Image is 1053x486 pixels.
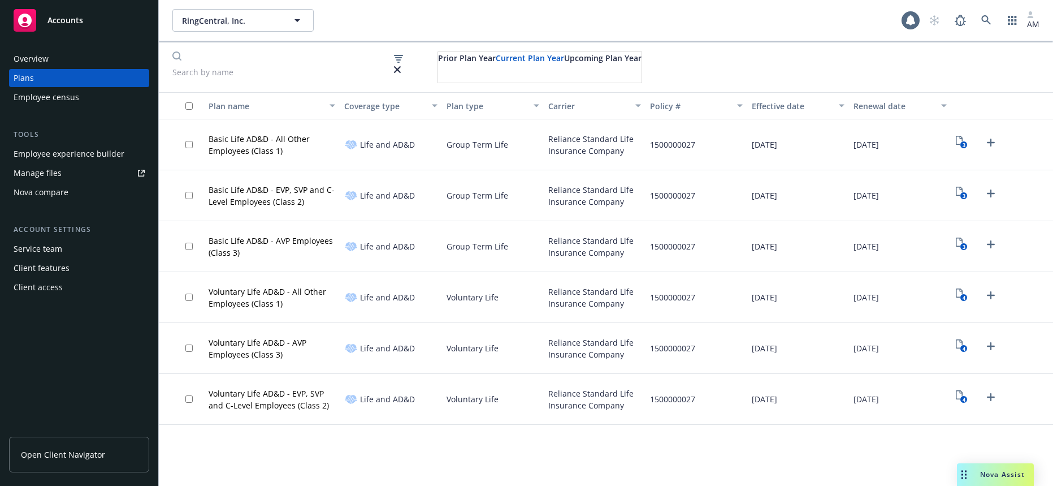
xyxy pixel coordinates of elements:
span: Current Plan Year [496,52,564,64]
span: Reliance Standard Life Insurance Company [548,286,641,309]
span: 1500000027 [650,291,695,303]
a: Basic Life AD&D - All Other Employees (Class 1) [209,133,335,157]
span: Reliance Standard Life Insurance Company [548,337,641,360]
span: Life and AD&D [360,240,415,252]
span: Life and AD&D [360,393,415,405]
span: 1500000027 [650,139,695,150]
div: Client access [14,278,63,296]
span: [DATE] [752,291,777,303]
input: Search by name [172,61,389,83]
a: Upload Plan Documents [984,390,1002,408]
div: Drag to move [957,463,971,486]
a: Upload Plan Documents [984,187,1002,205]
span: Life and AD&D [360,342,415,354]
a: View Plan Documents [956,390,974,408]
button: Policy # [645,92,747,119]
span: Voluntary Life [447,342,499,354]
a: Client features [9,259,149,277]
div: Policy # [650,100,730,112]
div: Carrier [548,100,629,112]
div: Account settings [9,224,149,235]
a: Employee census [9,88,149,106]
span: [DATE] [752,240,777,252]
a: View Plan Documents [956,238,974,256]
span: 1 filter [408,51,432,63]
a: Basic Life AD&D - AVP Employees (Class 3) [209,235,335,259]
text: 4 [962,345,965,352]
span: [DATE] [853,190,879,201]
a: Accounts [9,5,149,36]
span: [DATE] [752,342,777,354]
a: Plans [9,69,149,87]
button: RingCentral, Inc. [172,9,314,32]
div: Tools [9,129,149,140]
a: Upload Plan Documents [984,136,1002,154]
a: View Plan Documents [956,136,974,154]
span: Life and AD&D [360,291,415,303]
span: Life and AD&D [360,139,415,150]
span: Reliance Standard Life Insurance Company [548,235,641,259]
span: Reliance Standard Life Insurance Company [548,133,641,157]
a: Switch app [1001,9,1024,32]
button: Nova Assist [957,463,1034,486]
span: 1500000027 [650,342,695,354]
div: Renewal date [853,100,934,112]
a: Voluntary Life AD&D - All Other Employees (Class 1) [209,286,335,309]
text: 4 [962,395,965,403]
text: 3 [962,192,965,199]
span: [DATE] [752,393,777,405]
span: [DATE] [752,190,777,201]
span: Prior Plan Year [438,52,496,64]
button: Plan name [204,92,340,119]
span: [DATE] [853,240,879,252]
span: RingCentral, Inc. [182,15,280,27]
div: Plan type [447,100,527,112]
button: Effective date [747,92,849,119]
a: Voluntary Life AD&D - EVP, SVP and C-Level Employees (Class 2) [209,388,335,411]
a: Employee experience builder [9,145,149,163]
input: Toggle Row Selected [185,395,193,403]
a: Search [975,9,998,32]
a: Upload Plan Documents [984,339,1002,358]
a: Voluntary Life AD&D - AVP Employees (Class 3) [209,337,335,360]
input: Toggle Row Selected [185,294,193,301]
span: [DATE] [853,342,879,354]
span: Open Client Navigator [21,449,105,461]
a: Overview [9,50,149,68]
span: [DATE] [853,291,879,303]
div: Effective date [752,100,832,112]
a: Upload Plan Documents [984,289,1002,307]
span: Reliance Standard Life Insurance Company [548,184,641,208]
a: Upload Plan Documents [984,238,1002,256]
span: Group Term Life [447,139,508,150]
span: Life and AD&D [360,190,415,201]
div: Service team [14,240,62,258]
div: Nova compare [14,183,68,201]
span: Voluntary Life [447,291,499,303]
div: Plan name [209,100,323,112]
a: Manage files [9,164,149,182]
input: Toggle Row Selected [185,141,193,148]
span: [DATE] [853,393,879,405]
span: Voluntary Life [447,393,499,405]
span: Nova Assist [980,470,1025,479]
svg: Search [172,51,181,61]
div: Overview [14,50,49,68]
span: 1500000027 [650,393,695,405]
div: Plans [14,69,34,87]
span: 1500000027 [650,240,695,252]
button: Carrier [544,92,645,119]
text: 3 [962,141,965,148]
button: Renewal date [849,92,951,119]
a: Start snowing [923,9,946,32]
a: Nova compare [9,183,149,201]
button: Plan type [442,92,544,119]
a: Service team [9,240,149,258]
span: Group Term Life [447,190,508,201]
div: Employee census [14,88,79,106]
div: Client features [14,259,70,277]
input: Toggle Row Selected [185,345,193,352]
a: View Plan Documents [956,187,974,205]
span: Reliance Standard Life Insurance Company [548,388,641,411]
div: Employee experience builder [14,145,124,163]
